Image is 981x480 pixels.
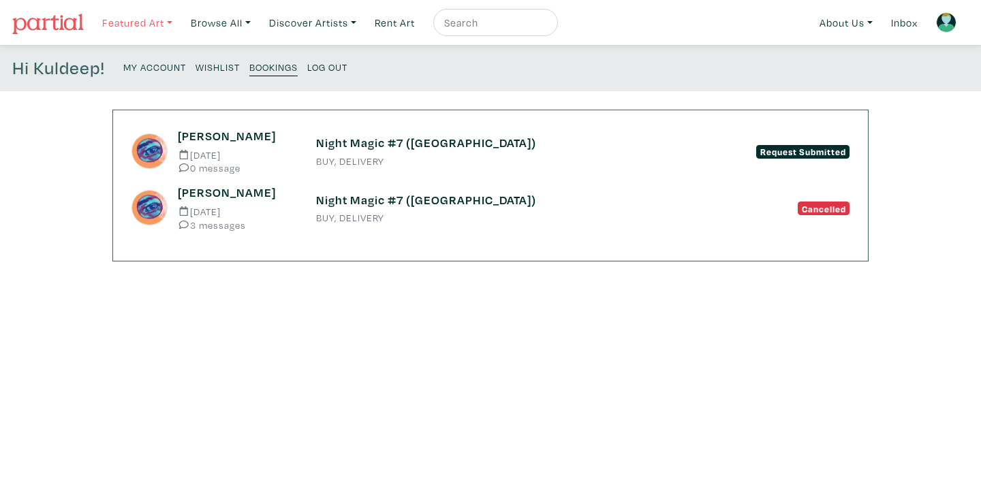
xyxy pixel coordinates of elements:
[316,135,665,150] h6: Night Magic #7 ([GEOGRAPHIC_DATA])
[178,220,296,230] small: 3 messages
[756,145,850,159] span: Request Submitted
[316,193,665,208] h6: Night Magic #7 ([GEOGRAPHIC_DATA])
[443,14,545,31] input: Search
[131,190,168,226] img: phpThumb.php
[263,9,362,37] a: Discover Artists
[178,150,296,160] small: [DATE]
[885,9,924,37] a: Inbox
[369,9,421,37] a: Rent Art
[123,57,186,76] a: My Account
[131,133,168,170] img: phpThumb.php
[131,185,850,229] a: [PERSON_NAME] [DATE] 3 messages Night Magic #7 ([GEOGRAPHIC_DATA]) BUY, DELIVERY Cancelled
[178,206,296,217] small: [DATE]
[249,61,298,74] small: Bookings
[12,57,105,79] h4: Hi Kuldeep!
[178,163,296,173] small: 0 message
[178,185,296,200] h6: [PERSON_NAME]
[316,157,665,166] small: BUY, DELIVERY
[196,61,240,74] small: Wishlist
[316,213,665,223] small: BUY, DELIVERY
[307,61,347,74] small: Log Out
[798,202,850,215] span: Cancelled
[249,57,298,76] a: Bookings
[123,61,186,74] small: My Account
[813,9,879,37] a: About Us
[131,129,850,173] a: [PERSON_NAME] [DATE] 0 message Night Magic #7 ([GEOGRAPHIC_DATA]) BUY, DELIVERY Request Submitted
[936,12,956,33] img: avatar.png
[196,57,240,76] a: Wishlist
[178,129,296,144] h6: [PERSON_NAME]
[185,9,257,37] a: Browse All
[96,9,178,37] a: Featured Art
[307,57,347,76] a: Log Out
